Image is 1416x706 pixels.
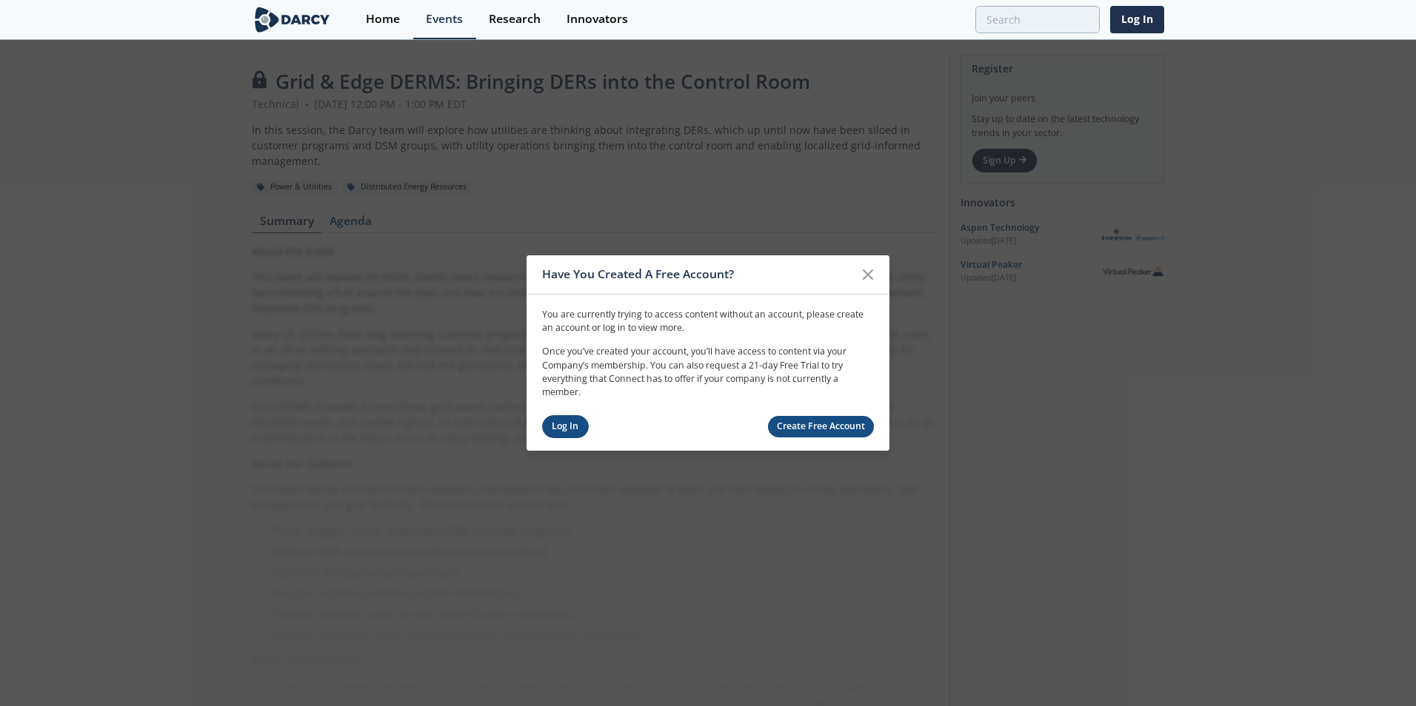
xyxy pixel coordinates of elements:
[426,13,463,25] div: Events
[1110,6,1164,33] a: Log In
[768,416,875,437] a: Create Free Account
[366,13,400,25] div: Home
[567,13,628,25] div: Innovators
[542,415,589,438] a: Log In
[975,6,1100,33] input: Advanced Search
[542,307,874,334] p: You are currently trying to access content without an account, please create an account or log in...
[542,345,874,400] p: Once you’ve created your account, you’ll have access to content via your Company’s membership. Yo...
[489,13,541,25] div: Research
[252,7,333,33] img: logo-wide.svg
[542,260,854,289] div: Have You Created A Free Account?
